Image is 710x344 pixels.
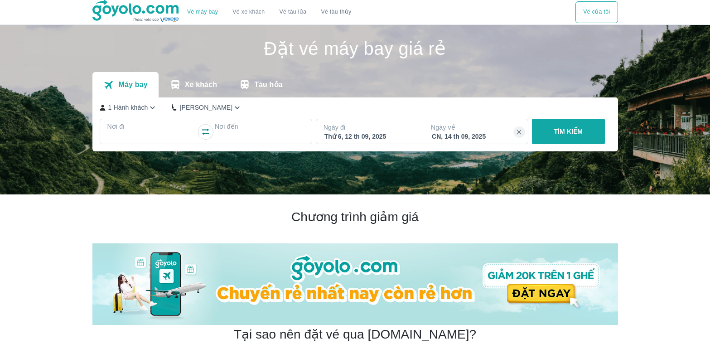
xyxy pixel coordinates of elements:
p: Ngày đi [324,123,413,132]
button: 1 Hành khách [100,103,158,112]
button: [PERSON_NAME] [172,103,242,112]
h2: Tại sao nên đặt vé qua [DOMAIN_NAME]? [234,326,476,343]
div: choose transportation mode [180,1,358,23]
div: CN, 14 th 09, 2025 [432,132,520,141]
button: Vé của tôi [575,1,618,23]
p: Tàu hỏa [254,80,283,89]
button: Vé tàu thủy [314,1,358,23]
div: transportation tabs [92,72,294,97]
button: TÌM KIẾM [532,119,605,144]
p: Xe khách [185,80,217,89]
p: Ngày về [431,123,521,132]
img: banner-home [92,243,618,325]
p: Nơi đi [107,122,197,131]
a: Vé tàu lửa [272,1,314,23]
a: Vé xe khách [232,9,265,15]
p: 1 Hành khách [108,103,148,112]
p: TÌM KIẾM [554,127,583,136]
p: [PERSON_NAME] [179,103,232,112]
p: Máy bay [118,80,147,89]
div: choose transportation mode [575,1,618,23]
h2: Chương trình giảm giá [92,209,618,225]
div: Thứ 6, 12 th 09, 2025 [324,132,412,141]
p: Nơi đến [215,122,304,131]
h1: Đặt vé máy bay giá rẻ [92,39,618,58]
a: Vé máy bay [187,9,218,15]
